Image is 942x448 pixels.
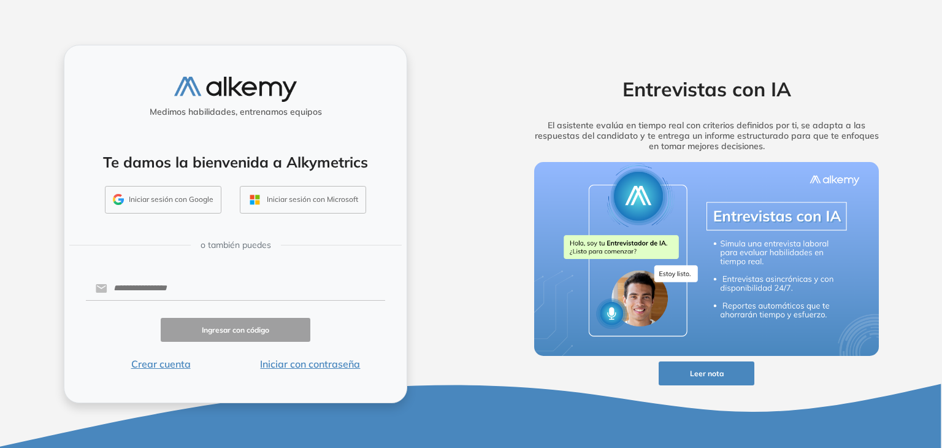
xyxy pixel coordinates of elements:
[240,186,366,214] button: Iniciar sesión con Microsoft
[161,318,310,342] button: Ingresar con código
[105,186,221,214] button: Iniciar sesión con Google
[515,120,898,151] h5: El asistente evalúa en tiempo real con criterios definidos por ti, se adapta a las respuestas del...
[86,357,235,371] button: Crear cuenta
[248,193,262,207] img: OUTLOOK_ICON
[174,77,297,102] img: logo-alkemy
[515,77,898,101] h2: Entrevistas con IA
[534,162,879,356] img: img-more-info
[80,153,391,171] h4: Te damos la bienvenida a Alkymetrics
[659,361,754,385] button: Leer nota
[113,194,124,205] img: GMAIL_ICON
[201,239,271,252] span: o también puedes
[69,107,402,117] h5: Medimos habilidades, entrenamos equipos
[235,357,385,371] button: Iniciar con contraseña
